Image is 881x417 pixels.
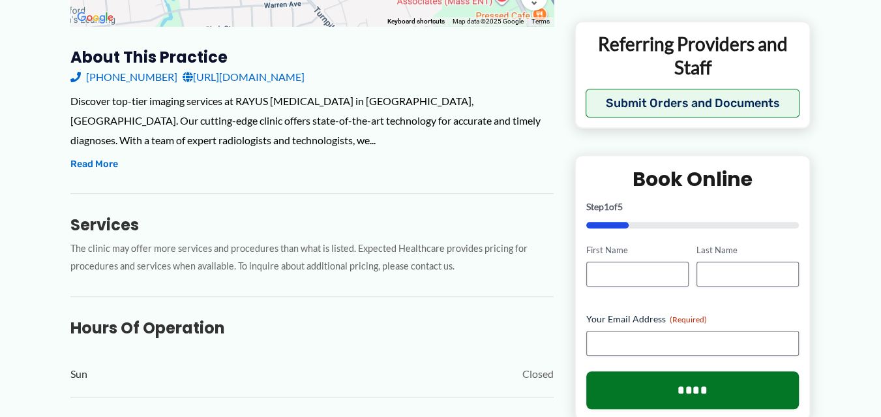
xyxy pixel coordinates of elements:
[74,9,117,26] img: Google
[70,364,87,384] span: Sun
[670,315,707,324] span: (Required)
[586,245,689,257] label: First Name
[604,202,609,213] span: 1
[586,32,800,80] p: Referring Providers and Staff
[70,47,554,67] h3: About this practice
[70,240,554,275] p: The clinic may offer more services and procedures than what is listed. Expected Healthcare provid...
[183,67,305,87] a: [URL][DOMAIN_NAME]
[586,313,799,326] label: Your Email Address
[696,245,799,257] label: Last Name
[618,202,623,213] span: 5
[586,167,799,193] h2: Book Online
[74,9,117,26] a: Open this area in Google Maps (opens a new window)
[70,67,177,87] a: [PHONE_NUMBER]
[586,203,799,212] p: Step of
[522,364,554,384] span: Closed
[531,18,550,25] a: Terms (opens in new tab)
[453,18,524,25] span: Map data ©2025 Google
[70,318,554,338] h3: Hours of Operation
[70,215,554,235] h3: Services
[586,89,800,118] button: Submit Orders and Documents
[70,91,554,149] div: Discover top-tier imaging services at RAYUS [MEDICAL_DATA] in [GEOGRAPHIC_DATA], [GEOGRAPHIC_DATA...
[387,17,445,26] button: Keyboard shortcuts
[70,157,118,172] button: Read More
